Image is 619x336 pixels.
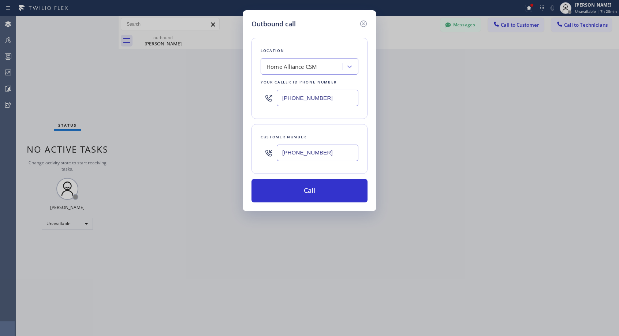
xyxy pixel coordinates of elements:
h5: Outbound call [251,19,296,29]
div: Location [261,47,358,55]
input: (123) 456-7890 [277,90,358,106]
input: (123) 456-7890 [277,145,358,161]
div: Customer number [261,133,358,141]
button: Call [251,179,368,202]
div: Home Alliance CSM [266,63,317,71]
div: Your caller id phone number [261,78,358,86]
